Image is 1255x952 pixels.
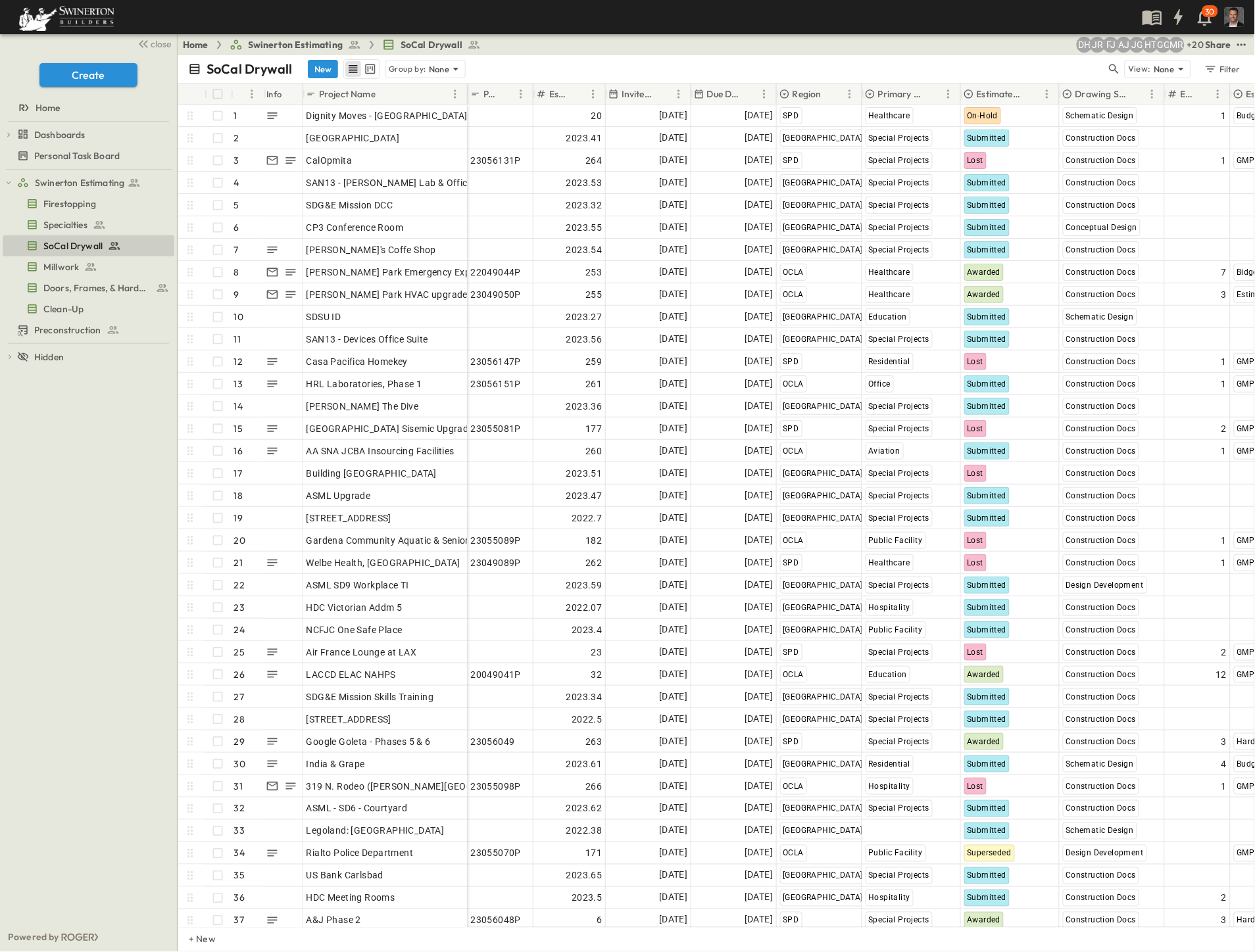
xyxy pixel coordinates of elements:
[968,335,1007,344] span: Submitted
[1077,37,1093,53] div: Daryll Hayward (daryll.hayward@swinerton.com)
[968,201,1007,210] span: Submitted
[1066,156,1137,165] span: Construction Docs
[783,223,864,232] span: [GEOGRAPHIC_DATA]
[745,264,773,279] span: [DATE]
[3,258,172,276] a: Millwork
[968,402,1007,411] span: Submitted
[3,298,174,320] div: Clean-Uptest
[585,86,601,102] button: Menu
[1181,87,1193,101] p: Estimate Round
[869,335,929,344] span: Special Projects
[308,60,338,78] button: New
[307,489,371,502] span: ASML Upgrade
[1143,37,1158,53] div: Haaris Tahmas (haaris.tahmas@swinerton.com)
[968,223,1007,232] span: Submitted
[977,87,1022,101] p: Estimate Status
[1103,37,1119,53] div: Francisco J. Sanchez (frsanchez@swinerton.com)
[659,264,687,279] span: [DATE]
[231,83,264,105] div: #
[1066,402,1137,411] span: Construction Docs
[43,302,84,316] span: Clean-Up
[1237,424,1255,433] span: GMP
[745,153,773,168] span: [DATE]
[659,108,687,123] span: [DATE]
[307,467,437,480] span: Building [GEOGRAPHIC_DATA]
[656,87,671,101] button: Sort
[362,61,378,77] button: kanban view
[234,199,239,212] p: 5
[234,266,239,279] p: 8
[745,488,773,503] span: [DATE]
[345,61,361,77] button: row view
[183,38,209,51] a: Home
[1066,312,1134,321] span: Schematic Design
[742,87,756,101] button: Sort
[3,214,174,235] div: Specialtiestest
[307,154,353,167] span: CalOpmita
[234,176,239,189] p: 4
[585,534,602,547] span: 182
[3,256,174,277] div: Millworktest
[1204,62,1241,76] div: Filter
[307,534,500,547] span: Gardena Community Aquatic & Senior Center
[783,335,864,344] span: [GEOGRAPHIC_DATA]
[234,467,242,480] p: 17
[793,87,822,101] p: Region
[307,422,474,435] span: [GEOGRAPHIC_DATA] Sisemic Upgrade
[659,421,687,436] span: [DATE]
[585,266,602,279] span: 253
[17,174,172,192] a: Swinerton Estimating
[659,130,687,145] span: [DATE]
[1144,86,1160,102] button: Menu
[968,469,984,478] span: Lost
[230,38,361,51] a: Swinerton Estimating
[783,379,804,389] span: OCLA
[585,377,602,391] span: 261
[234,243,239,256] p: 7
[1066,424,1137,433] span: Construction Docs
[307,310,341,323] span: SDSU ID
[1066,290,1137,299] span: Construction Docs
[36,101,61,114] span: Home
[471,154,522,167] span: 23056131P
[869,178,929,187] span: Special Projects
[869,379,891,389] span: Office
[783,402,864,411] span: [GEOGRAPHIC_DATA]
[1066,357,1137,366] span: Construction Docs
[968,133,1007,143] span: Submitted
[1169,37,1185,53] div: Meghana Raj (meghana.raj@swinerton.com)
[307,221,404,234] span: CP3 Conference Room
[234,310,243,323] p: 10
[566,199,603,212] span: 2023.32
[783,446,804,456] span: OCLA
[869,513,929,523] span: Special Projects
[869,133,929,143] span: Special Projects
[1066,268,1137,277] span: Construction Docs
[783,156,799,165] span: SPD
[745,533,773,548] span: [DATE]
[745,376,773,391] span: [DATE]
[585,355,602,368] span: 259
[307,333,428,346] span: SAN13 - Devices Office Suite
[307,288,498,301] span: [PERSON_NAME] Park HVAC upgrade AHU-5
[869,223,929,232] span: Special Projects
[585,444,602,458] span: 260
[1066,111,1134,120] span: Schematic Design
[3,237,172,255] a: SoCal Drywall
[783,268,804,277] span: OCLA
[307,355,408,368] span: Casa Pacifica Homekey
[968,312,1007,321] span: Submitted
[1196,87,1210,101] button: Sort
[429,62,450,76] p: None
[471,377,522,391] span: 23056151P
[43,281,151,295] span: Doors, Frames, & Hardware
[824,87,839,101] button: Sort
[1128,62,1151,76] p: View:
[1199,60,1244,78] button: Filter
[234,355,243,368] p: 12
[1039,86,1055,102] button: Menu
[266,76,282,112] div: Info
[745,197,773,212] span: [DATE]
[783,133,864,143] span: [GEOGRAPHIC_DATA]
[234,131,239,145] p: 2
